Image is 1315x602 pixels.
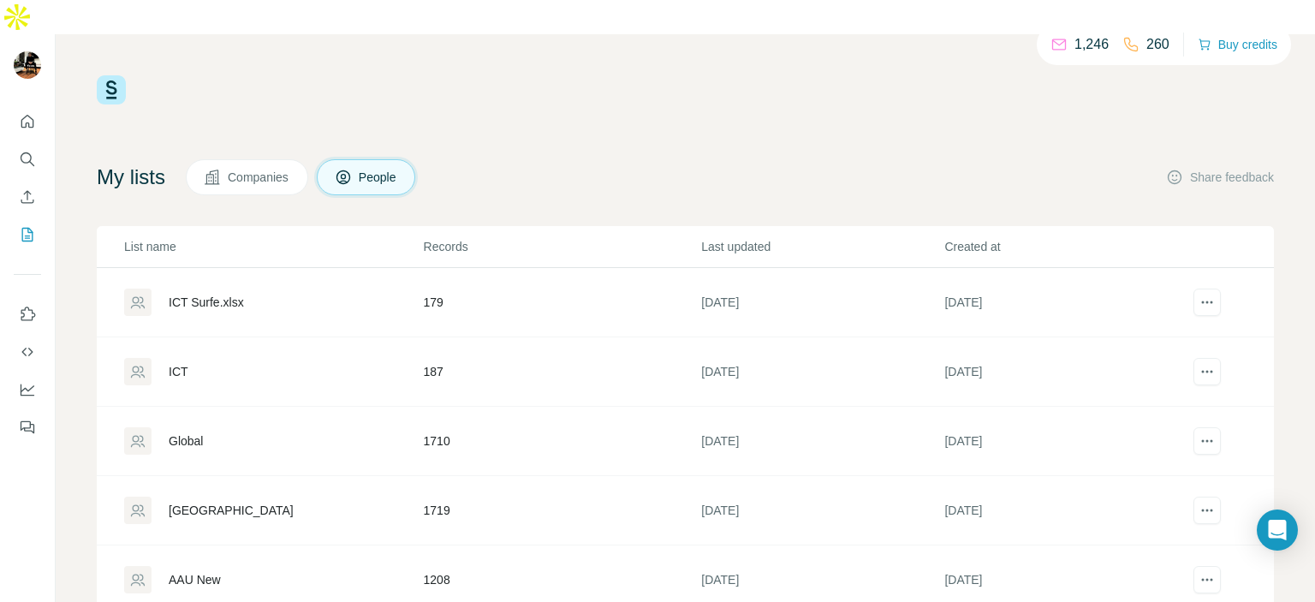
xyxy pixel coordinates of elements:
[169,294,244,311] div: ICT Surfe.xlsx
[97,164,165,191] h4: My lists
[14,219,41,250] button: My lists
[1193,289,1221,316] button: actions
[14,106,41,137] button: Quick start
[14,412,41,443] button: Feedback
[228,169,290,186] span: Companies
[700,268,943,337] td: [DATE]
[169,432,203,450] div: Global
[14,374,41,405] button: Dashboard
[423,476,701,545] td: 1719
[1193,566,1221,593] button: actions
[943,337,1187,407] td: [DATE]
[700,407,943,476] td: [DATE]
[944,238,1186,255] p: Created at
[169,571,221,588] div: AAU New
[14,144,41,175] button: Search
[1166,169,1274,186] button: Share feedback
[359,169,398,186] span: People
[1074,34,1109,55] p: 1,246
[423,337,701,407] td: 187
[423,407,701,476] td: 1710
[1257,510,1298,551] div: Open Intercom Messenger
[1193,427,1221,455] button: actions
[423,268,701,337] td: 179
[14,299,41,330] button: Use Surfe on LinkedIn
[1193,497,1221,524] button: actions
[1146,34,1169,55] p: 260
[14,337,41,367] button: Use Surfe API
[943,268,1187,337] td: [DATE]
[700,337,943,407] td: [DATE]
[169,363,188,380] div: ICT
[14,182,41,212] button: Enrich CSV
[424,238,700,255] p: Records
[701,238,943,255] p: Last updated
[124,238,422,255] p: List name
[1198,33,1277,57] button: Buy credits
[700,476,943,545] td: [DATE]
[1193,358,1221,385] button: actions
[943,407,1187,476] td: [DATE]
[14,51,41,79] img: Avatar
[97,75,126,104] img: Surfe Logo
[169,502,294,519] div: [GEOGRAPHIC_DATA]
[943,476,1187,545] td: [DATE]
